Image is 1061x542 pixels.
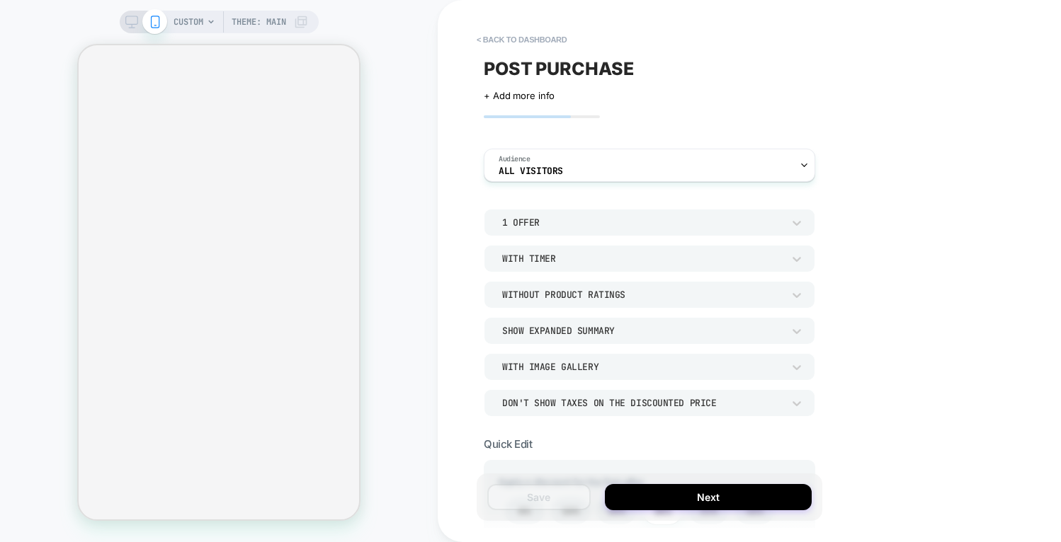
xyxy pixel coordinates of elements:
div: With Image Gallery [502,361,783,373]
span: POST PURCHASE [484,58,634,79]
span: Quick Edit [484,437,532,451]
div: Don't show taxes on the discounted price [502,397,783,409]
div: Show Expanded Summary [502,325,783,337]
span: Theme: MAIN [232,11,286,33]
div: With Timer [502,253,783,265]
span: All Visitors [499,166,563,176]
div: Without Product Ratings [502,289,783,301]
button: Save [487,484,591,510]
button: < back to dashboard [470,28,574,51]
button: Next [605,484,812,510]
span: CUSTOM [174,11,203,33]
span: Audience [499,154,530,164]
span: + Add more info [484,90,555,101]
div: 1 Offer [502,217,783,229]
